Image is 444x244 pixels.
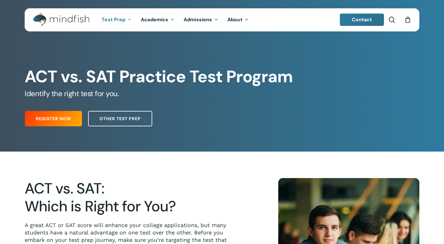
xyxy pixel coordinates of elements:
span: Contact [352,16,372,23]
span: Test Prep [102,16,125,23]
a: Test Prep [97,17,136,22]
span: Admissions [184,16,212,23]
span: Other Test Prep [100,116,141,122]
h1: ACT vs. SAT Practice Test Program [25,67,419,87]
span: Register Now [36,116,71,122]
a: Admissions [179,17,223,22]
a: Cart [404,16,411,23]
a: Academics [136,17,179,22]
span: About [227,16,242,23]
h2: ACT vs. SAT: Which is Right for You? [25,180,235,215]
a: Register Now [25,111,82,126]
header: Main Menu [25,8,419,31]
nav: Main Menu [97,8,253,31]
a: Contact [340,14,384,26]
span: Academics [141,16,168,23]
h5: Identify the right test for you. [25,89,419,99]
a: About [223,17,253,22]
a: Other Test Prep [88,111,152,126]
